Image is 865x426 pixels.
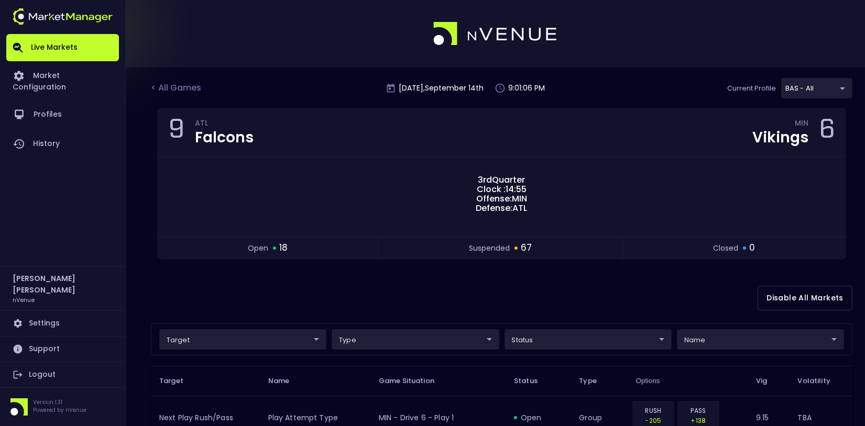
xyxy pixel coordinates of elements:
div: Falcons [195,130,254,145]
p: Version 1.31 [33,398,86,406]
a: History [6,129,119,159]
p: -205 [639,416,667,425]
div: 6 [819,117,835,148]
p: [DATE] , September 14 th [399,83,484,94]
div: < All Games [151,82,203,95]
p: PASS [684,406,713,416]
span: Clock : 14:55 [474,185,530,194]
div: 9 [168,117,184,148]
span: Volatility [798,376,844,386]
span: Offense: MIN [473,194,530,204]
div: Version 1.31Powered by nVenue [6,398,119,416]
span: Game Situation [379,376,448,386]
span: Vig [756,376,781,386]
span: Defense: ATL [473,204,531,213]
a: Logout [6,362,119,387]
h2: [PERSON_NAME] [PERSON_NAME] [13,273,113,296]
div: target [332,329,499,350]
h3: nVenue [13,296,35,304]
p: Current Profile [727,83,776,94]
a: Support [6,337,119,362]
span: 3rd Quarter [475,175,529,185]
div: open [514,412,562,423]
span: Target [159,376,197,386]
span: Type [579,376,610,386]
div: target [677,329,844,350]
a: Profiles [6,100,119,129]
img: logo [13,8,113,25]
a: Live Markets [6,34,119,61]
div: target [505,329,672,350]
span: 0 [750,241,755,255]
div: target [159,329,326,350]
a: Settings [6,311,119,336]
th: Options [628,366,748,396]
img: logo [433,22,558,46]
div: ATL [195,120,254,129]
span: 67 [521,241,532,255]
div: MIN [795,120,808,129]
a: Market Configuration [6,61,119,100]
span: Status [514,376,551,386]
div: target [781,78,852,98]
span: Name [268,376,303,386]
button: Disable All Markets [758,286,852,310]
span: suspended [469,243,510,254]
p: Powered by nVenue [33,406,86,414]
p: +138 [684,416,713,425]
span: open [248,243,269,254]
div: Vikings [752,130,808,145]
p: RUSH [639,406,667,416]
span: 18 [280,241,288,255]
span: closed [714,243,739,254]
p: 9:01:06 PM [509,83,545,94]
